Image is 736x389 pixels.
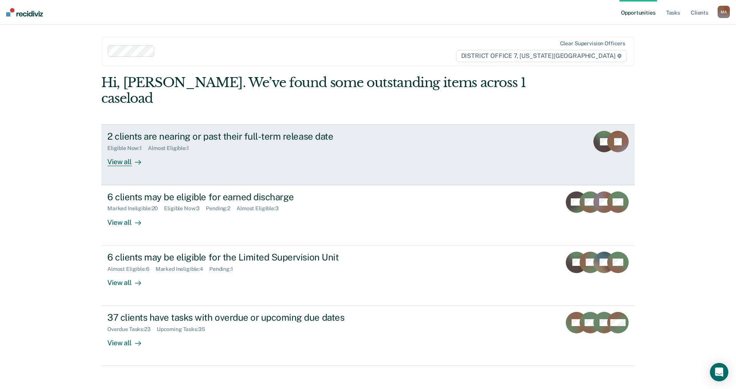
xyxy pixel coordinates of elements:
a: 6 clients may be eligible for earned dischargeMarked Ineligible:20Eligible Now:3Pending:2Almost E... [101,185,635,246]
div: Almost Eligible : 3 [237,205,285,212]
a: 37 clients have tasks with overdue or upcoming due datesOverdue Tasks:23Upcoming Tasks:35View all [101,306,635,366]
div: Almost Eligible : 1 [148,145,195,152]
div: M A [718,6,730,18]
div: Eligible Now : 1 [107,145,148,152]
a: 6 clients may be eligible for the Limited Supervision UnitAlmost Eligible:6Marked Ineligible:4Pen... [101,246,635,306]
div: View all [107,212,150,227]
div: 37 clients have tasks with overdue or upcoming due dates [107,312,376,323]
div: Hi, [PERSON_NAME]. We’ve found some outstanding items across 1 caseload [101,75,528,106]
div: View all [107,152,150,166]
div: Overdue Tasks : 23 [107,326,157,333]
div: 6 clients may be eligible for earned discharge [107,191,376,203]
div: 2 clients are nearing or past their full-term release date [107,131,376,142]
div: Open Intercom Messenger [710,363,728,381]
div: 6 clients may be eligible for the Limited Supervision Unit [107,252,376,263]
div: Marked Ineligible : 4 [156,266,209,272]
a: 2 clients are nearing or past their full-term release dateEligible Now:1Almost Eligible:1View all [101,124,635,185]
div: Pending : 1 [209,266,239,272]
div: Pending : 2 [206,205,237,212]
button: MA [718,6,730,18]
div: Almost Eligible : 6 [107,266,156,272]
img: Recidiviz [6,8,43,16]
div: Clear supervision officers [560,40,625,47]
div: Eligible Now : 3 [164,205,206,212]
div: View all [107,272,150,287]
div: View all [107,333,150,348]
div: Upcoming Tasks : 35 [157,326,211,333]
div: Marked Ineligible : 20 [107,205,164,212]
span: DISTRICT OFFICE 7, [US_STATE][GEOGRAPHIC_DATA] [456,50,627,62]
